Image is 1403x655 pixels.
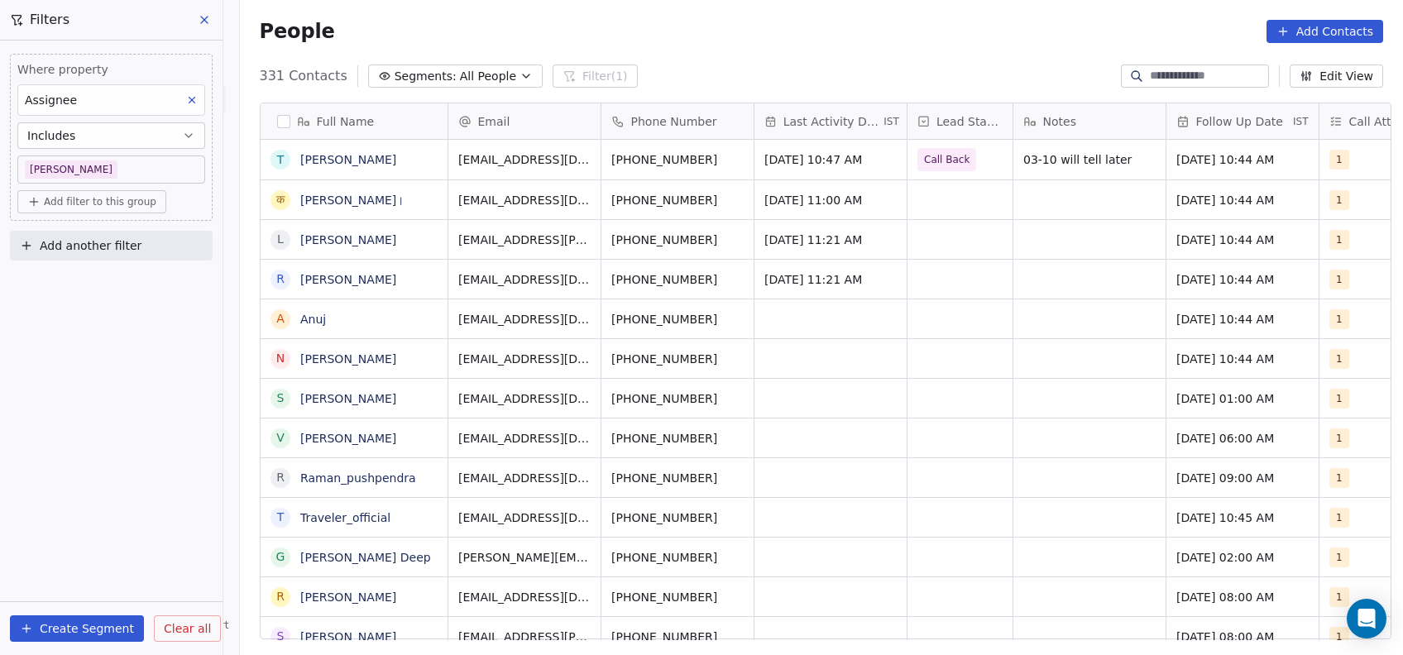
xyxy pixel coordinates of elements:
[300,392,396,405] a: [PERSON_NAME]
[276,429,285,447] div: V
[754,103,907,139] div: Last Activity DateIST
[611,351,744,367] span: [PHONE_NUMBER]
[1329,508,1349,528] span: 1
[458,232,591,248] span: [EMAIL_ADDRESS][PERSON_NAME][DOMAIN_NAME]
[300,551,431,564] a: [PERSON_NAME] Deep
[317,113,375,130] span: Full Name
[1329,349,1349,369] span: 1
[1329,428,1349,448] span: 1
[458,151,591,168] span: [EMAIL_ADDRESS][DOMAIN_NAME]
[1176,351,1309,367] span: [DATE] 10:44 AM
[1293,115,1309,128] span: IST
[458,311,591,327] span: [EMAIL_ADDRESS][DOMAIN_NAME]
[276,628,284,645] div: s
[936,113,1003,130] span: Lead Status
[924,151,970,168] span: Call Back
[631,113,717,130] span: Phone Number
[611,629,744,645] span: [PHONE_NUMBER]
[1176,390,1309,407] span: [DATE] 01:00 AM
[458,629,591,645] span: [EMAIL_ADDRESS][PERSON_NAME][DOMAIN_NAME]
[1329,230,1349,250] span: 1
[1176,271,1309,288] span: [DATE] 10:44 AM
[1329,309,1349,329] span: 1
[300,432,396,445] a: [PERSON_NAME]
[1329,627,1349,647] span: 1
[458,271,591,288] span: [EMAIL_ADDRESS][DOMAIN_NAME]
[300,153,396,166] a: [PERSON_NAME]
[276,191,285,208] div: क
[300,352,396,366] a: [PERSON_NAME]
[260,66,347,86] span: 331 Contacts
[611,151,744,168] span: [PHONE_NUMBER]
[1176,232,1309,248] span: [DATE] 10:44 AM
[1176,151,1309,168] span: [DATE] 10:44 AM
[1347,599,1386,638] div: Open Intercom Messenger
[1329,270,1349,289] span: 1
[611,192,744,208] span: [PHONE_NUMBER]
[276,469,285,486] div: R
[1329,150,1349,170] span: 1
[611,271,744,288] span: [PHONE_NUMBER]
[907,103,1013,139] div: Lead Status
[764,271,897,288] span: [DATE] 11:21 AM
[1176,311,1309,327] span: [DATE] 10:44 AM
[764,232,897,248] span: [DATE] 11:21 AM
[1329,389,1349,409] span: 1
[1290,65,1383,88] button: Edit View
[458,390,591,407] span: [EMAIL_ADDRESS][DOMAIN_NAME]
[448,103,601,139] div: Email
[1176,509,1309,526] span: [DATE] 10:45 AM
[260,19,335,44] span: People
[601,103,754,139] div: Phone Number
[1329,190,1349,210] span: 1
[460,68,516,85] span: All People
[152,619,228,632] span: Help & Support
[276,270,285,288] div: R
[458,430,591,447] span: [EMAIL_ADDRESS][DOMAIN_NAME]
[276,310,285,327] div: A
[1267,20,1383,43] button: Add Contacts
[300,313,326,326] a: Anuj
[611,470,744,486] span: [PHONE_NUMBER]
[277,231,284,248] div: L
[611,589,744,605] span: [PHONE_NUMBER]
[611,232,744,248] span: [PHONE_NUMBER]
[783,113,881,130] span: Last Activity Date
[1166,103,1319,139] div: Follow Up DateIST
[300,194,404,207] a: [PERSON_NAME]।
[300,233,396,246] a: [PERSON_NAME]
[1329,587,1349,607] span: 1
[458,192,591,208] span: [EMAIL_ADDRESS][DOMAIN_NAME]
[764,192,897,208] span: [DATE] 11:00 AM
[611,509,744,526] span: [PHONE_NUMBER]
[764,151,897,168] span: [DATE] 10:47 AM
[300,630,396,643] a: [PERSON_NAME]
[458,509,591,526] span: [EMAIL_ADDRESS][DOMAIN_NAME]
[300,511,390,524] a: Traveler_official
[1023,151,1156,168] span: 03-10 will tell later
[478,113,510,130] span: Email
[1176,549,1309,566] span: [DATE] 02:00 AM
[611,390,744,407] span: [PHONE_NUMBER]
[1176,629,1309,645] span: [DATE] 08:00 AM
[136,619,228,632] a: Help & Support
[1329,468,1349,488] span: 1
[611,549,744,566] span: [PHONE_NUMBER]
[1329,547,1349,567] span: 1
[611,311,744,327] span: [PHONE_NUMBER]
[1176,192,1309,208] span: [DATE] 10:44 AM
[276,509,284,526] div: T
[1176,589,1309,605] span: [DATE] 08:00 AM
[1013,103,1166,139] div: Notes
[883,115,899,128] span: IST
[300,471,416,485] a: Raman_pushpendra
[276,390,284,407] div: S
[553,65,638,88] button: Filter(1)
[458,589,591,605] span: [EMAIL_ADDRESS][DOMAIN_NAME]
[458,470,591,486] span: [EMAIL_ADDRESS][DOMAIN_NAME]
[276,588,285,605] div: R
[395,68,457,85] span: Segments:
[458,351,591,367] span: [EMAIL_ADDRESS][DOMAIN_NAME]
[276,151,284,169] div: T
[1196,113,1283,130] span: Follow Up Date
